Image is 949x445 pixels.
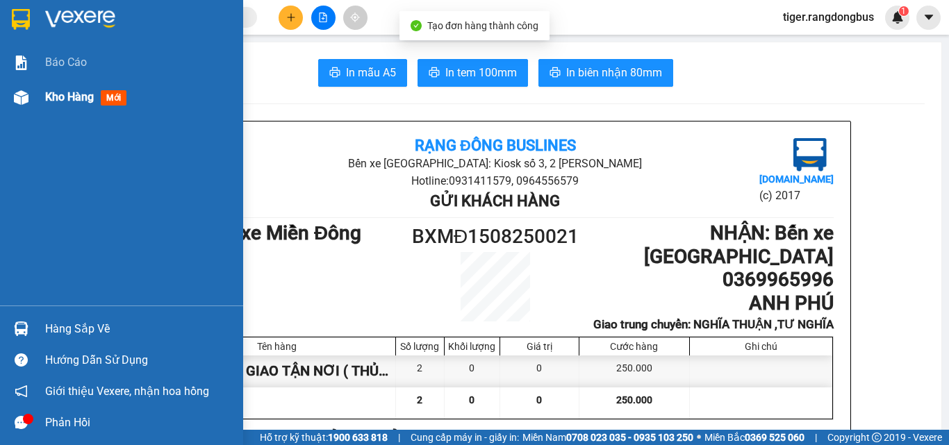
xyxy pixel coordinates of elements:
h1: ANH PHÚ [580,292,834,315]
div: 0 [445,355,500,387]
li: (c) 2017 [759,187,834,204]
strong: 0369 525 060 [745,432,804,443]
span: In mẫu A5 [346,64,396,81]
div: Hướng dẫn sử dụng [45,350,233,371]
b: GỬI : Bến xe Miền Đông [157,221,361,244]
b: Gửi khách hàng [430,192,560,210]
img: logo-vxr [12,9,30,30]
div: Tên hàng [162,341,392,352]
div: 0 [500,355,579,387]
sup: 1 [899,6,909,16]
b: NHẬN : Bến xe [GEOGRAPHIC_DATA] [644,221,834,268]
span: Cung cấp máy in - giấy in: [411,430,519,445]
span: file-add [318,12,328,22]
div: Phản hồi [45,412,233,433]
strong: 0708 023 035 - 0935 103 250 [566,432,693,443]
b: Rạng Đông Buslines [415,137,576,154]
span: 250.000 [616,394,652,405]
span: message [15,416,28,429]
span: 2 [417,394,422,405]
span: In biên nhận 80mm [566,64,662,81]
span: printer [550,67,561,80]
span: 0 [536,394,542,405]
span: question-circle [15,353,28,367]
span: plus [286,12,296,22]
button: aim [343,6,368,30]
button: plus [279,6,303,30]
span: ⚪️ [697,435,701,440]
span: Miền Nam [522,430,693,445]
div: Số lượng [399,341,440,352]
span: 0 [469,394,474,405]
span: | [815,430,817,445]
span: copyright [872,433,882,442]
span: Giới thiệu Vexere, nhận hoa hồng [45,383,209,400]
img: warehouse-icon [14,90,28,105]
button: file-add [311,6,336,30]
span: In tem 100mm [445,64,517,81]
img: logo.jpg [793,138,827,171]
div: Khối lượng [448,341,496,352]
button: caret-down [916,6,941,30]
span: | [398,430,400,445]
span: Hỗ trợ kỹ thuật: [260,430,388,445]
li: Hotline: 0931411579, 0964556579 [270,172,720,190]
span: 1 [901,6,906,16]
div: Hàng sắp về [45,319,233,339]
span: mới [101,90,126,106]
div: 2 [396,355,445,387]
button: printerIn mẫu A5 [318,59,407,87]
div: Ghi chú [693,341,829,352]
span: Miền Bắc [704,430,804,445]
h1: BXMĐ1508250021 [411,221,580,252]
button: printerIn tem 100mm [418,59,528,87]
div: Giá trị [504,341,575,352]
b: [DOMAIN_NAME] [759,174,834,185]
span: Kho hàng [45,90,94,103]
img: solution-icon [14,56,28,70]
b: Giao trung chuyển: NGHĨA THUẬN ,TƯ NGHĨA [593,317,834,331]
strong: 1900 633 818 [328,432,388,443]
div: 250.000 [579,355,690,387]
div: THÙNG GIẤY GIAO TẬN NƠI ( THỦY THU ) [158,355,396,387]
span: Báo cáo [45,53,87,71]
span: printer [329,67,340,80]
li: Bến xe [GEOGRAPHIC_DATA]: Kiosk số 3, 2 [PERSON_NAME] [270,155,720,172]
div: Cước hàng [583,341,686,352]
span: tiger.rangdongbus [772,8,885,26]
span: printer [429,67,440,80]
span: notification [15,385,28,398]
span: aim [350,12,360,22]
img: warehouse-icon [14,321,28,336]
span: caret-down [923,11,935,24]
span: check-circle [411,20,422,31]
button: printerIn biên nhận 80mm [538,59,673,87]
h1: 0369965996 [580,268,834,292]
img: icon-new-feature [891,11,904,24]
span: Tạo đơn hàng thành công [427,20,538,31]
